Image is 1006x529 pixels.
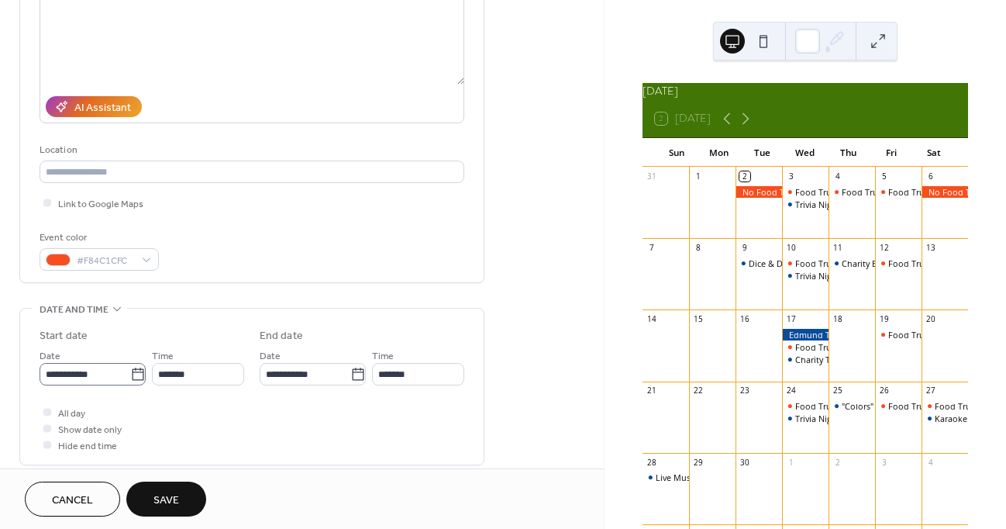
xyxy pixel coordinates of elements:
[656,472,750,483] div: Live Music by Unwound
[842,400,925,412] div: "Colors" Music Bingo
[741,138,784,168] div: Tue
[795,400,920,412] div: Food Truck: Stubbie's Sausages
[77,253,134,269] span: #F84C1CFC
[646,386,657,396] div: 21
[832,314,843,325] div: 18
[925,171,936,182] div: 6
[643,83,968,100] div: [DATE]
[782,329,829,341] div: Edmund Turns 8!
[782,270,829,282] div: Trivia Night
[58,422,122,438] span: Show date only
[698,138,740,168] div: Mon
[25,482,120,517] button: Cancel
[643,472,689,483] div: Live Music by Unwound
[739,386,750,396] div: 23
[875,400,922,412] div: Food Truck: Strega Nona's Oven
[925,457,936,468] div: 4
[842,258,919,269] div: Charity Bingo Night
[152,348,174,365] span: Time
[925,243,936,254] div: 13
[786,457,797,468] div: 1
[795,199,840,210] div: Trivia Night
[795,354,870,365] div: Charity Trivia Night
[784,138,826,168] div: Wed
[935,413,991,424] div: Karaoke Night
[782,186,829,198] div: Food Truck: Monsta Lobsta
[782,400,829,412] div: Food Truck: Stubbie's Sausages
[693,171,704,182] div: 1
[736,186,782,198] div: No Food Truck
[870,138,912,168] div: Fri
[646,457,657,468] div: 28
[739,243,750,254] div: 9
[52,493,93,509] span: Cancel
[40,230,156,246] div: Event color
[646,171,657,182] div: 31
[782,413,829,424] div: Trivia Night
[829,258,875,269] div: Charity Bingo Night
[739,457,750,468] div: 30
[795,341,920,353] div: Food Truck: Stubbie's Sausages
[693,386,704,396] div: 22
[832,457,843,468] div: 2
[795,413,840,424] div: Trivia Night
[260,328,303,344] div: End date
[693,314,704,325] div: 15
[922,186,968,198] div: No Food Truck
[786,171,797,182] div: 3
[875,186,922,198] div: Food Truck: Strega Nona's Oven
[879,386,890,396] div: 26
[842,186,939,198] div: Food Truck: Taino Roots
[58,196,143,213] span: Link to Google Maps
[58,406,85,422] span: All day
[922,400,968,412] div: Food Truck: Soul Spice
[46,96,142,117] button: AI Assistant
[40,142,461,158] div: Location
[693,243,704,254] div: 8
[875,258,922,269] div: Food Truck: Strega Nona's Oven
[260,348,281,365] span: Date
[786,243,797,254] div: 10
[782,199,829,210] div: Trivia Night
[795,258,920,269] div: Food Truck: Stubbie's Sausages
[646,314,657,325] div: 14
[40,328,88,344] div: Start date
[739,171,750,182] div: 2
[913,138,956,168] div: Sat
[829,400,875,412] div: "Colors" Music Bingo
[829,186,875,198] div: Food Truck: Taino Roots
[693,457,704,468] div: 29
[58,438,117,455] span: Hide end time
[827,138,870,168] div: Thu
[655,138,698,168] div: Sun
[875,329,922,341] div: Food Truck: Strega Nona's Oven
[795,186,904,198] div: Food Truck: Monsta Lobsta
[832,386,843,396] div: 25
[925,386,936,396] div: 27
[879,243,890,254] div: 12
[782,258,829,269] div: Food Truck: Stubbie's Sausages
[782,341,829,353] div: Food Truck: Stubbie's Sausages
[922,413,968,424] div: Karaoke Night
[832,243,843,254] div: 11
[40,348,60,365] span: Date
[879,457,890,468] div: 3
[782,354,829,365] div: Charity Trivia Night
[372,348,394,365] span: Time
[646,243,657,254] div: 7
[739,314,750,325] div: 16
[40,302,109,318] span: Date and time
[879,171,890,182] div: 5
[126,482,206,517] button: Save
[153,493,179,509] span: Save
[925,314,936,325] div: 20
[786,386,797,396] div: 24
[832,171,843,182] div: 4
[879,314,890,325] div: 19
[786,314,797,325] div: 17
[74,100,131,116] div: AI Assistant
[736,258,782,269] div: Dice & Drafts: Bunco Night!
[795,270,840,282] div: Trivia Night
[749,258,857,269] div: Dice & Drafts: Bunco Night!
